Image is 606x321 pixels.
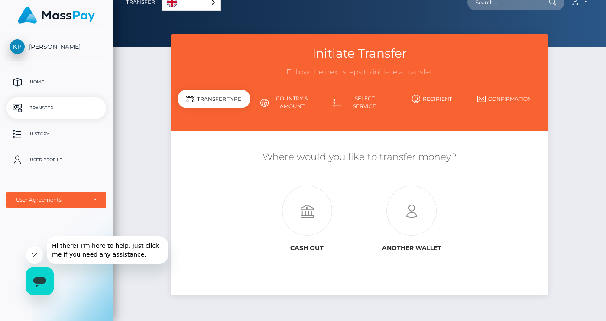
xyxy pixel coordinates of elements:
a: Transfer Type [178,91,250,114]
div: User Agreements [16,196,87,203]
h3: Follow the next steps to initiate a transfer [178,67,541,77]
a: Select Service [323,91,396,114]
h3: Initiate Transfer [178,45,541,62]
h5: Where would you like to transfer money? [178,151,541,164]
a: Recipient [395,91,468,106]
p: Transfer [10,102,103,115]
a: Transfer [6,97,106,119]
div: Transfer Type [178,90,250,108]
p: History [10,128,103,141]
button: User Agreements [6,192,106,208]
iframe: Button to launch messaging window [26,267,54,295]
h6: Another wallet [366,244,457,252]
a: History [6,123,106,145]
span: [PERSON_NAME] [6,43,106,51]
h6: Cash out [261,244,353,252]
a: Country & Amount [250,91,323,114]
a: Confirmation [468,91,541,106]
p: Home [10,76,103,89]
iframe: Close message [26,247,43,264]
a: User Profile [6,149,106,171]
iframe: Message from company [47,236,168,264]
img: MassPay [18,7,95,24]
p: User Profile [10,154,103,167]
a: Home [6,71,106,93]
